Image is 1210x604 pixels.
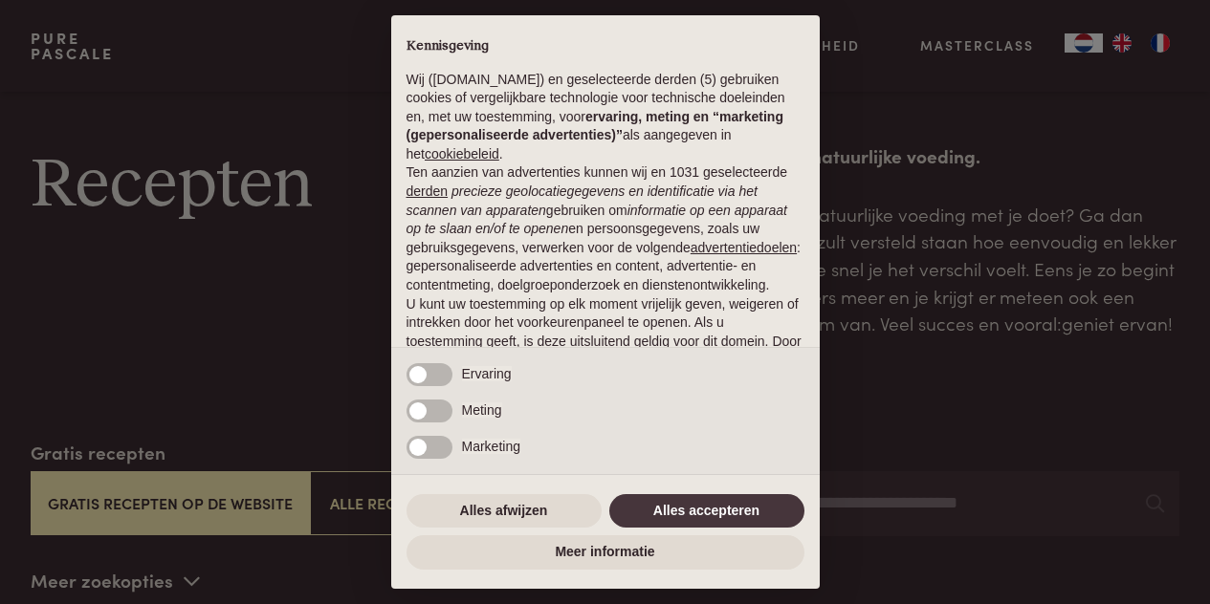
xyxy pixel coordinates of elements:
[407,38,804,55] h2: Kennisgeving
[407,71,804,164] p: Wij ([DOMAIN_NAME]) en geselecteerde derden (5) gebruiken cookies of vergelijkbare technologie vo...
[407,183,758,218] em: precieze geolocatiegegevens en identificatie via het scannen van apparaten
[462,366,512,381] span: Ervaring
[407,494,602,528] button: Alles afwijzen
[407,295,804,389] p: U kunt uw toestemming op elk moment vrijelijk geven, weigeren of intrekken door het voorkeurenpan...
[407,535,804,570] button: Meer informatie
[609,494,804,528] button: Alles accepteren
[407,163,804,294] p: Ten aanzien van advertenties kunnen wij en 1031 geselecteerde gebruiken om en persoonsgegevens, z...
[407,183,449,202] button: derden
[407,203,788,237] em: informatie op een apparaat op te slaan en/of te openen
[462,402,502,418] span: Meting
[407,109,783,143] strong: ervaring, meting en “marketing (gepersonaliseerde advertenties)”
[462,439,520,454] span: Marketing
[691,239,797,258] button: advertentiedoelen
[425,146,499,162] a: cookiebeleid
